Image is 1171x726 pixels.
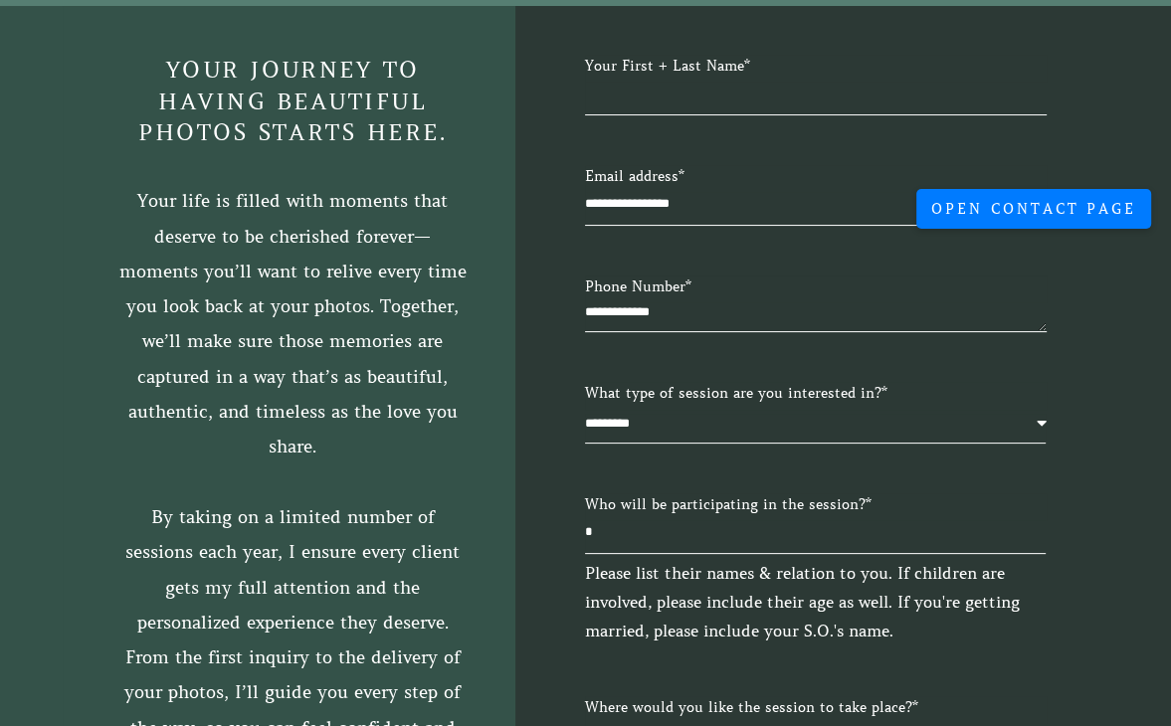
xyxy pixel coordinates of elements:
[585,382,1047,409] label: What type of session are you interested in?
[585,165,1047,192] label: Email address
[118,184,467,464] p: Your life is filled with moments that deserve to be cherished forever—moments you’ll want to reli...
[916,189,1151,229] button: Open Contact Page
[585,55,1047,82] label: Your First + Last Name
[585,559,1047,646] p: Please list their names & relation to you. If children are involved, please include their age as ...
[118,55,467,149] h3: YOUR JOURNEY TO HAVING BEAUTIFUL PHOTOS STARTS HERE.
[585,275,1047,302] label: Phone Number
[585,493,1047,520] label: Who will be participating in the session?
[585,696,1047,723] label: Where would you like the session to take place?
